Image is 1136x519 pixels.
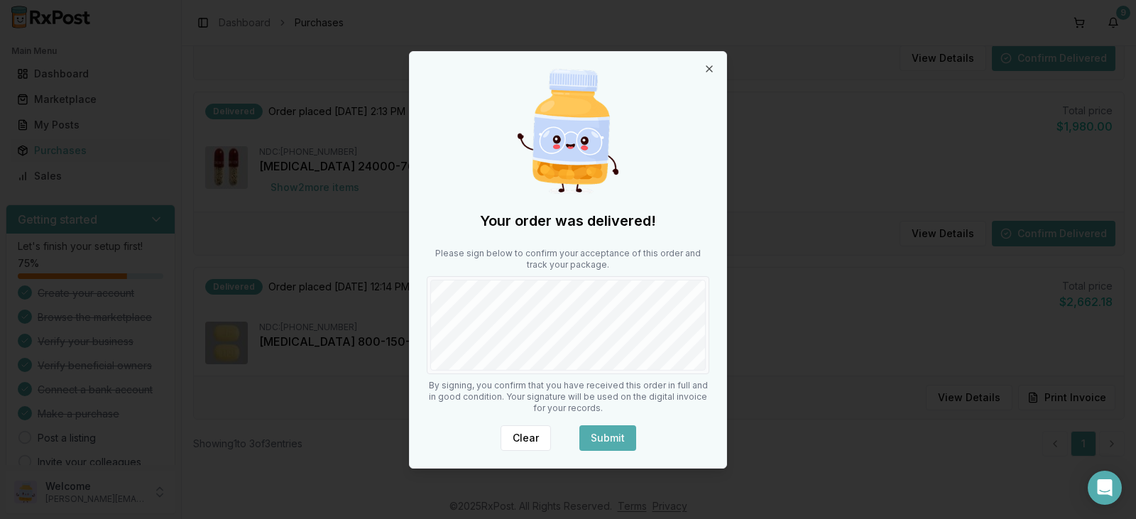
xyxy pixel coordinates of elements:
[501,425,551,451] button: Clear
[427,211,709,231] h2: Your order was delivered!
[427,248,709,271] p: Please sign below to confirm your acceptance of this order and track your package.
[579,425,636,451] button: Submit
[500,63,636,200] img: Happy Pill Bottle
[427,380,709,414] p: By signing, you confirm that you have received this order in full and in good condition. Your sig...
